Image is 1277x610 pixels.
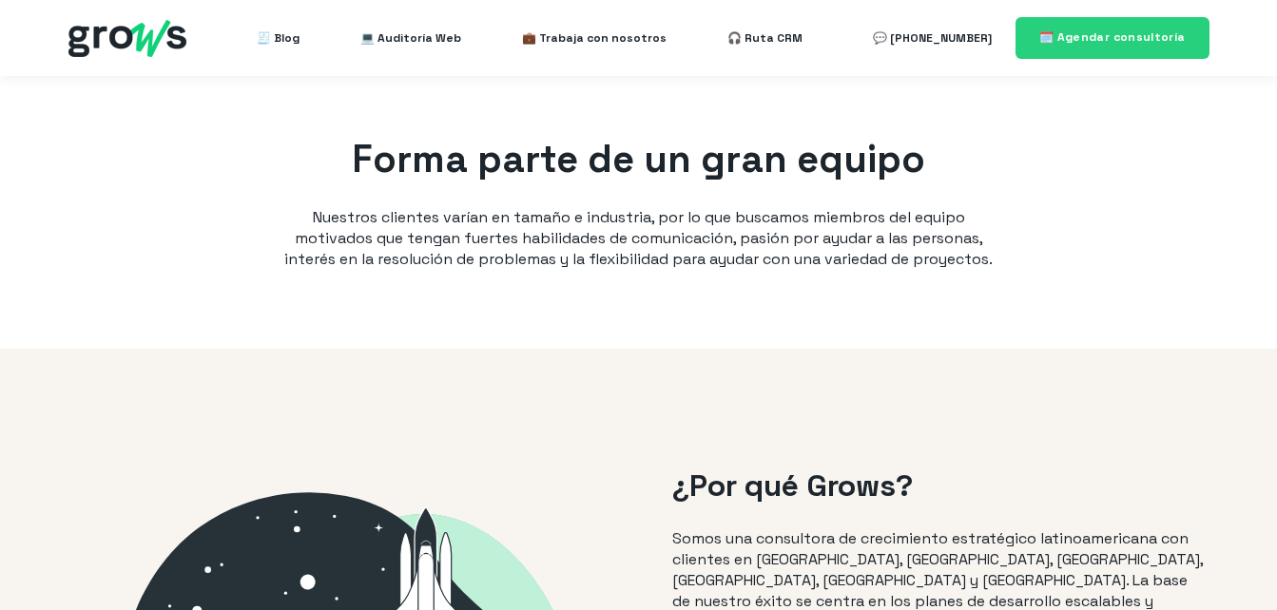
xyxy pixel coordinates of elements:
[360,19,461,57] a: 💻 Auditoría Web
[68,20,186,57] img: grows - hubspot
[727,19,803,57] a: 🎧 Ruta CRM
[522,19,667,57] a: 💼 Trabaja con nosotros
[257,19,300,57] a: 🧾 Blog
[873,19,992,57] a: 💬 [PHONE_NUMBER]
[1039,29,1186,45] span: 🗓️ Agendar consultoría
[672,465,1209,507] h2: ¿Por qué Grows?
[278,133,1000,186] h1: Forma parte de un gran equipo
[1016,17,1209,58] a: 🗓️ Agendar consultoría
[278,207,1000,270] p: Nuestros clientes varían en tamaño e industria, por lo que buscamos miembros del equipo motivados...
